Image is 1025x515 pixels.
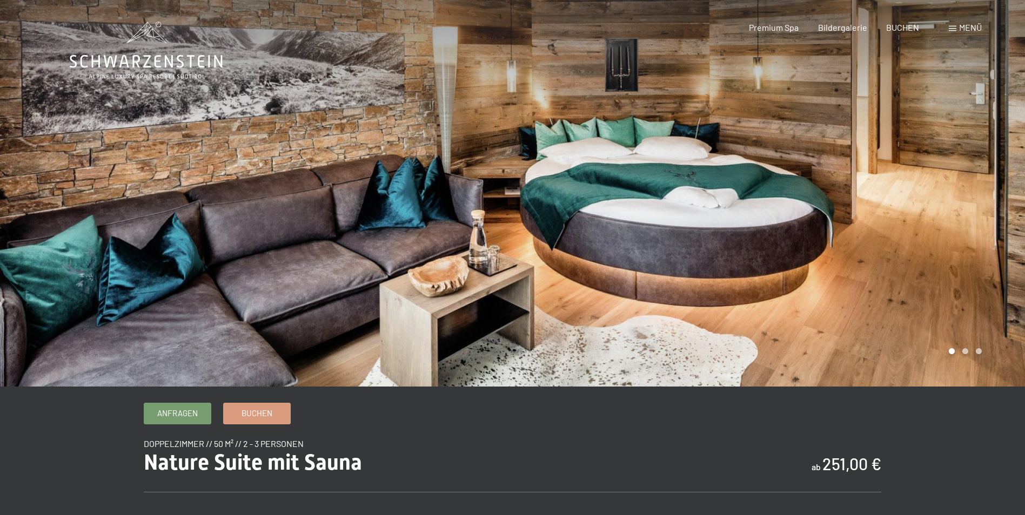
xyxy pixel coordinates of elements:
[812,462,821,472] span: ab
[242,408,272,419] span: Buchen
[749,22,799,32] a: Premium Spa
[157,408,198,419] span: Anfragen
[144,403,211,424] a: Anfragen
[144,450,362,475] span: Nature Suite mit Sauna
[818,22,867,32] a: Bildergalerie
[959,22,982,32] span: Menü
[822,454,881,473] b: 251,00 €
[144,438,304,449] span: Doppelzimmer // 50 m² // 2 - 3 Personen
[224,403,290,424] a: Buchen
[886,22,919,32] a: BUCHEN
